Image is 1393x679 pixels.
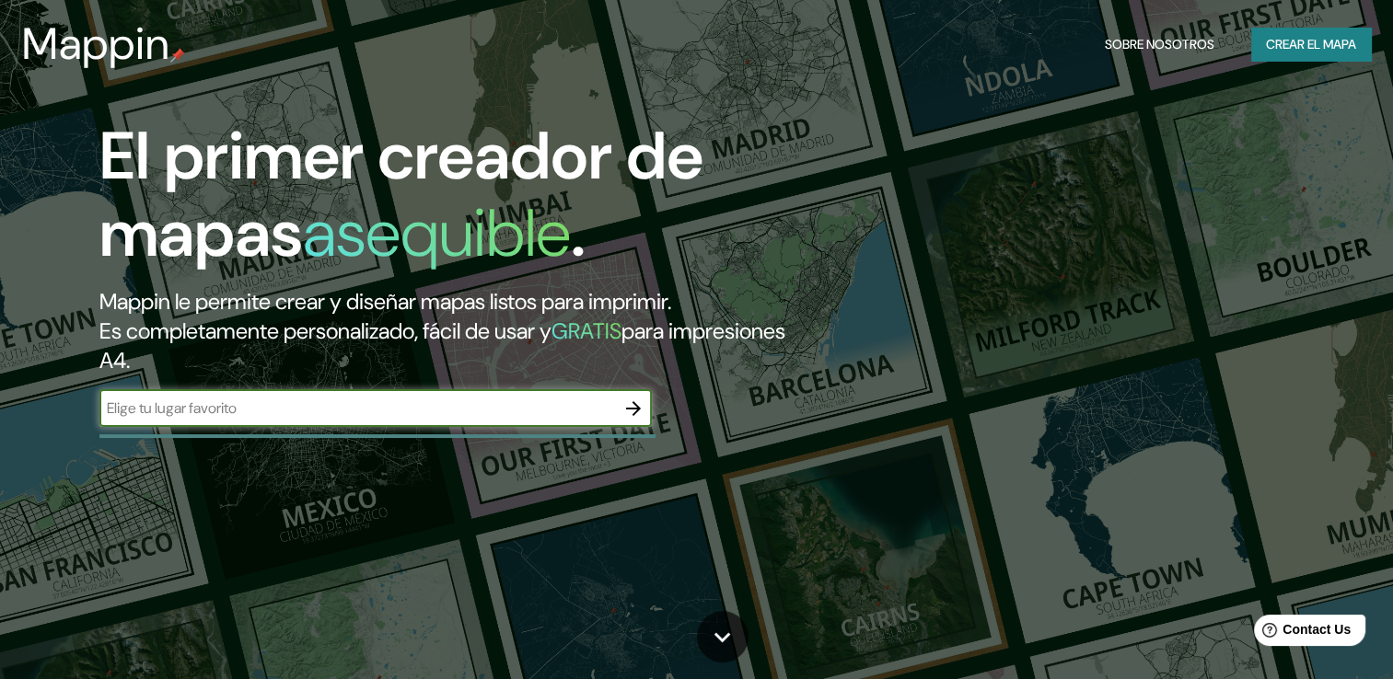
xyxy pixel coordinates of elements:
[99,287,796,375] h2: Mappin le permite crear y diseñar mapas listos para imprimir. Es completamente personalizado, fác...
[551,316,621,345] h5: GRATIS
[1229,607,1373,659] iframe: Help widget launcher
[170,48,185,63] img: mappin-pin
[99,118,796,287] h1: El primer creador de mapas .
[1097,28,1222,62] button: Sobre nosotros
[22,18,170,70] h3: Mappin
[1251,28,1371,62] button: Crear el mapa
[99,397,615,419] input: Elige tu lugar favorito
[1266,33,1356,56] font: Crear el mapa
[1105,33,1214,56] font: Sobre nosotros
[303,190,571,276] h1: asequible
